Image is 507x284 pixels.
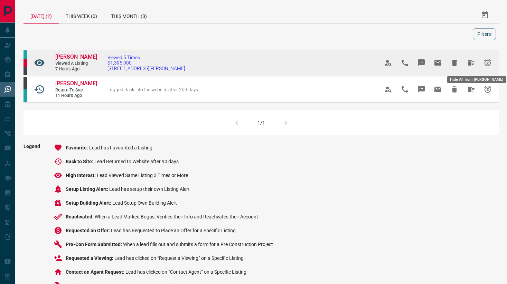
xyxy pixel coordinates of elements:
span: Snooze [479,55,496,71]
span: 11 hours ago [55,93,97,99]
span: Lead Returned to Website after 90 days [94,159,179,164]
span: Lead has Requested to Place an Offer for a Specific Listing [111,228,236,233]
span: Return to Site [55,87,97,93]
span: Viewed 5 Times [107,55,185,60]
span: Hide [446,81,463,98]
div: property.ca [24,59,27,67]
span: Hide [446,55,463,71]
div: This Month (0) [104,7,154,23]
span: Lead Setup Own Building Alert [112,200,177,206]
span: Setup Listing Alert [66,186,109,192]
span: Snooze [479,81,496,98]
span: Back to Site [66,159,94,164]
span: View Profile [380,81,396,98]
span: High Interest [66,173,97,178]
span: Requested a Viewing [66,255,114,261]
div: 1/1 [257,120,265,126]
span: 7 hours ago [55,66,97,72]
span: Lead has setup their own Listing Alert [109,186,190,192]
span: View Profile [380,55,396,71]
span: Lead has Favourited a Listing [89,145,152,150]
span: [STREET_ADDRESS][PERSON_NAME] [107,66,185,71]
span: Setup Building Alert [66,200,112,206]
span: Viewed a Listing [55,61,97,67]
span: Hide All from Brenda Kovrig [463,81,479,98]
span: Message [413,55,430,71]
span: Email [430,55,446,71]
a: [PERSON_NAME] [55,53,97,61]
span: Pre-Con Form Submitted [66,242,123,247]
a: Viewed 5 Times$1,395,000[STREET_ADDRESS][PERSON_NAME] [107,55,185,71]
span: Reactivated [66,214,95,219]
span: Hide All from Ansar Begg [463,55,479,71]
span: Contact an Agent Request [66,269,125,275]
div: This Week (0) [59,7,104,23]
span: [PERSON_NAME] [55,53,97,60]
span: Message [413,81,430,98]
span: Call [396,55,413,71]
div: [DATE] (2) [24,7,59,24]
div: Hide All from [PERSON_NAME] [447,76,506,83]
span: Email [430,81,446,98]
div: mrloft.ca [24,77,27,89]
button: Select Date Range [477,7,493,23]
div: condos.ca [24,50,27,59]
a: [PERSON_NAME] [55,80,97,87]
span: Favourite [66,145,89,150]
span: Lead Viewed Same Listing 3 Times or More [97,173,188,178]
span: Lead has clicked on “Contact Agent” on a Specific Listing [125,269,246,275]
span: When a lead fills out and submits a form for a Pre Construction Project [123,242,273,247]
button: Filters [473,28,496,40]
span: Call [396,81,413,98]
span: Lead has clicked on “Request a Viewing” on a Specific Listing [114,255,244,261]
span: Requested an Offer [66,228,111,233]
span: When a Lead Marked Bogus, Verifies their Info and Reactivates their Account [95,214,258,219]
div: condos.ca [24,89,27,102]
div: mrloft.ca [24,67,27,75]
span: $1,395,000 [107,60,185,66]
span: Logged Back into the website after 209 days [107,87,198,92]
